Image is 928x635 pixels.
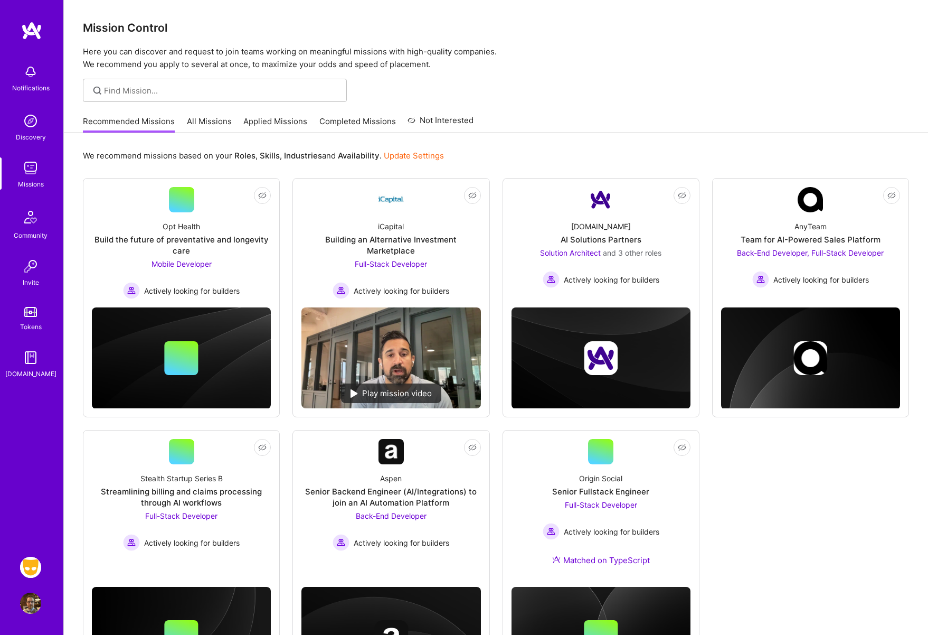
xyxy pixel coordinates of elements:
img: No Mission [301,307,480,408]
div: Invite [23,277,39,288]
span: Actively looking for builders [144,537,240,548]
div: Building an Alternative Investment Marketplace [301,234,480,256]
div: Build the future of preventative and longevity care [92,234,271,256]
div: Discovery [16,132,46,143]
img: Actively looking for builders [333,282,349,299]
div: Aspen [380,473,402,484]
div: Stealth Startup Series B [140,473,223,484]
img: Actively looking for builders [752,271,769,288]
input: Find Mission... [104,85,339,96]
div: Play mission video [341,384,441,403]
span: Solution Architect [540,248,601,257]
span: Back-End Developer, Full-Stack Developer [737,248,884,257]
div: Team for AI-Powered Sales Platform [741,234,880,245]
img: Company Logo [378,439,404,464]
p: We recommend missions based on your , , and . [83,150,444,161]
a: All Missions [187,116,232,133]
i: icon EyeClosed [468,191,477,200]
b: Industries [284,151,322,161]
i: icon EyeClosed [678,191,686,200]
div: Senior Backend Engineer (AI/Integrations) to join an AI Automation Platform [301,486,480,508]
img: Actively looking for builders [333,534,349,551]
span: Actively looking for builders [564,526,659,537]
img: Company logo [584,341,618,375]
span: and 3 other roles [603,248,661,257]
div: Matched on TypeScript [552,555,650,566]
img: Actively looking for builders [543,271,560,288]
img: Ateam Purple Icon [552,555,561,564]
img: Invite [20,256,41,277]
a: User Avatar [17,593,44,614]
img: play [351,389,358,398]
img: Community [18,204,43,230]
img: Actively looking for builders [543,523,560,540]
span: Full-Stack Developer [355,259,427,268]
img: Grindr: Mobile + BE + Cloud [20,557,41,578]
img: cover [512,307,690,409]
img: Company logo [793,341,827,375]
a: Company Logo[DOMAIN_NAME]AI Solutions PartnersSolution Architect and 3 other rolesActively lookin... [512,187,690,293]
a: Completed Missions [319,116,396,133]
div: Missions [18,179,44,190]
i: icon EyeClosed [258,443,267,452]
div: Streamlining billing and claims processing through AI workflows [92,486,271,508]
i: icon SearchGrey [91,85,103,97]
div: [DOMAIN_NAME] [571,221,631,232]
div: AI Solutions Partners [561,234,641,245]
span: Actively looking for builders [773,274,869,285]
h3: Mission Control [83,21,909,34]
a: Company LogoiCapitalBuilding an Alternative Investment MarketplaceFull-Stack Developer Actively l... [301,187,480,299]
div: Community [14,230,48,241]
p: Here you can discover and request to join teams working on meaningful missions with high-quality ... [83,45,909,71]
div: Origin Social [579,473,622,484]
div: Tokens [20,321,42,332]
div: iCapital [378,221,404,232]
img: User Avatar [20,593,41,614]
img: teamwork [20,157,41,179]
span: Full-Stack Developer [565,500,637,509]
img: Actively looking for builders [123,534,140,551]
img: Company Logo [378,187,404,212]
a: Stealth Startup Series BStreamlining billing and claims processing through AI workflowsFull-Stack... [92,439,271,559]
a: Origin SocialSenior Fullstack EngineerFull-Stack Developer Actively looking for buildersActively ... [512,439,690,578]
div: AnyTeam [794,221,827,232]
i: icon EyeClosed [258,191,267,200]
a: Update Settings [384,151,444,161]
a: Grindr: Mobile + BE + Cloud [17,557,44,578]
a: Company LogoAnyTeamTeam for AI-Powered Sales PlatformBack-End Developer, Full-Stack Developer Act... [721,187,900,293]
img: Company Logo [588,187,613,212]
img: tokens [24,307,37,317]
div: Opt Health [163,221,200,232]
span: Actively looking for builders [354,537,449,548]
b: Availability [338,151,380,161]
b: Skills [260,151,280,161]
a: Not Interested [408,114,474,133]
span: Mobile Developer [151,259,212,268]
div: Notifications [12,82,50,94]
img: cover [92,307,271,409]
i: icon EyeClosed [887,191,896,200]
span: Actively looking for builders [564,274,659,285]
i: icon EyeClosed [678,443,686,452]
a: Recommended Missions [83,116,175,133]
img: cover [721,307,900,409]
span: Actively looking for builders [144,285,240,296]
img: discovery [20,110,41,132]
img: bell [20,61,41,82]
span: Actively looking for builders [354,285,449,296]
div: [DOMAIN_NAME] [5,368,56,379]
a: Opt HealthBuild the future of preventative and longevity careMobile Developer Actively looking fo... [92,187,271,299]
img: Actively looking for builders [123,282,140,299]
div: Senior Fullstack Engineer [552,486,649,497]
img: guide book [20,347,41,368]
span: Full-Stack Developer [145,511,217,520]
a: Company LogoAspenSenior Backend Engineer (AI/Integrations) to join an AI Automation PlatformBack-... [301,439,480,559]
span: Back-End Developer [356,511,427,520]
i: icon EyeClosed [468,443,477,452]
img: Company Logo [798,187,823,212]
a: Applied Missions [243,116,307,133]
img: logo [21,21,42,40]
b: Roles [234,151,255,161]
